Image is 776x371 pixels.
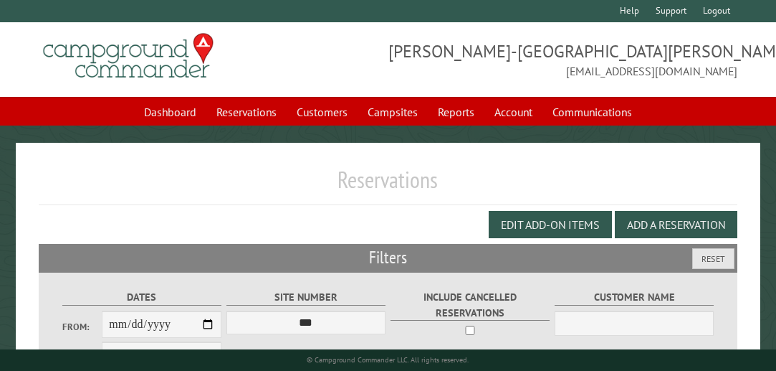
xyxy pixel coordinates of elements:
img: Campground Commander [39,28,218,84]
a: Reservations [208,98,285,126]
a: Customers [288,98,356,126]
label: Include Cancelled Reservations [391,289,550,321]
label: From: [62,320,102,334]
button: Edit Add-on Items [489,211,612,238]
span: [PERSON_NAME]-[GEOGRAPHIC_DATA][PERSON_NAME] [EMAIL_ADDRESS][DOMAIN_NAME] [388,39,737,80]
button: Add a Reservation [615,211,737,238]
h1: Reservations [39,166,737,205]
a: Account [486,98,541,126]
small: © Campground Commander LLC. All rights reserved. [307,355,469,365]
a: Communications [544,98,641,126]
label: Site Number [226,289,386,306]
label: Customer Name [555,289,714,306]
label: Dates [62,289,222,306]
button: Reset [692,248,734,269]
a: Dashboard [135,98,205,126]
a: Campsites [359,98,426,126]
h2: Filters [39,244,737,271]
a: Reports [429,98,483,126]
